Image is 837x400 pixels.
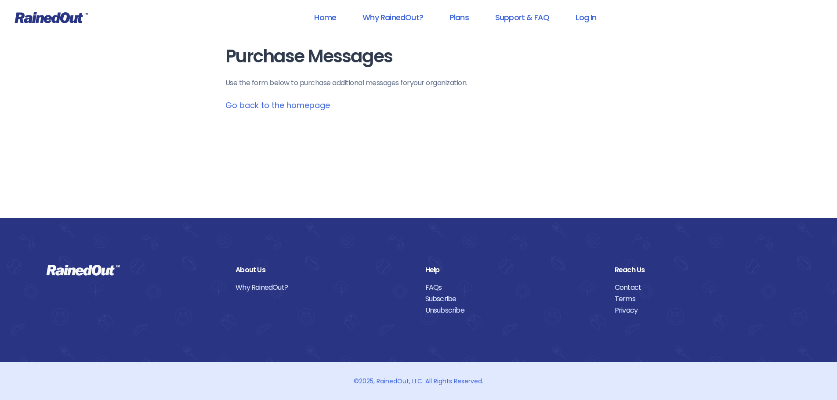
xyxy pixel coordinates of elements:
[615,305,791,316] a: Privacy
[225,100,330,111] a: Go back to the homepage
[425,305,601,316] a: Unsubscribe
[564,7,608,27] a: Log In
[484,7,561,27] a: Support & FAQ
[615,282,791,293] a: Contact
[425,264,601,276] div: Help
[425,282,601,293] a: FAQs
[225,47,612,66] h1: Purchase Messages
[351,7,435,27] a: Why RainedOut?
[236,282,412,293] a: Why RainedOut?
[225,78,612,88] p: Use the form below to purchase additional messages for your organization .
[615,293,791,305] a: Terms
[438,7,480,27] a: Plans
[303,7,348,27] a: Home
[615,264,791,276] div: Reach Us
[425,293,601,305] a: Subscribe
[236,264,412,276] div: About Us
